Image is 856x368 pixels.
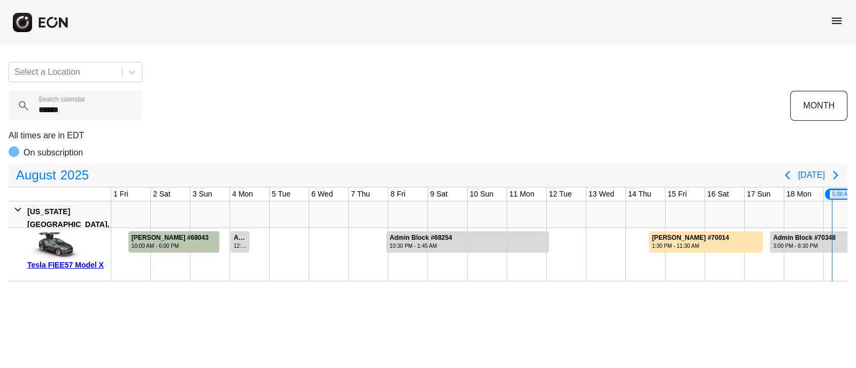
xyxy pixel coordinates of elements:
div: 3 Sun [190,187,215,201]
div: 16 Sat [705,187,731,201]
div: Rented for 3 days by Chi Tran Current status is completed [128,228,220,253]
button: Previous page [777,165,798,186]
div: 12:00 AM - 12:00 PM [234,242,248,250]
div: 3:00 PM - 8:30 PM [773,242,836,250]
p: On subscription [24,146,83,159]
button: Next page [825,165,846,186]
div: Tesla FIEE57 Model X [27,259,107,271]
p: All times are in EDT [9,129,847,142]
div: 1:30 PM - 11:30 AM [652,242,729,250]
div: Rented for 1 days by Admin Block Current status is rental [230,228,250,253]
div: [PERSON_NAME] #68043 [132,234,209,242]
div: 5 Tue [270,187,293,201]
button: MONTH [790,91,847,121]
div: 11 Mon [507,187,537,201]
div: 8 Fri [388,187,408,201]
span: menu [830,14,843,27]
button: [DATE] [798,166,825,185]
div: 10:30 PM - 1:45 AM [389,242,452,250]
div: 10 Sun [468,187,495,201]
div: Rented for 3 days by Jaime Peele Current status is billable [648,228,764,253]
div: 15 Fri [666,187,689,201]
label: Search calendar [39,95,85,104]
div: 6 Wed [309,187,335,201]
div: Rented for 5 days by Admin Block Current status is rental [386,228,549,253]
div: [PERSON_NAME] #70014 [652,234,729,242]
div: [US_STATE][GEOGRAPHIC_DATA], [GEOGRAPHIC_DATA] [27,205,109,244]
div: 10:00 AM - 6:00 PM [132,242,209,250]
div: Admin Block #68862 [234,234,248,242]
div: 12 Tue [547,187,574,201]
button: August2025 [10,165,95,186]
div: Admin Block #68254 [389,234,452,242]
div: 4 Mon [230,187,255,201]
div: Admin Block #70348 [773,234,836,242]
div: 1 Fri [111,187,131,201]
div: 7 Thu [349,187,372,201]
span: 2025 [58,165,91,186]
div: 18 Mon [784,187,814,201]
div: 9 Sat [428,187,450,201]
div: 17 Sun [745,187,773,201]
div: 13 Wed [586,187,616,201]
img: car [27,232,81,259]
div: 2 Sat [151,187,173,201]
span: August [14,165,58,186]
div: 14 Thu [626,187,653,201]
